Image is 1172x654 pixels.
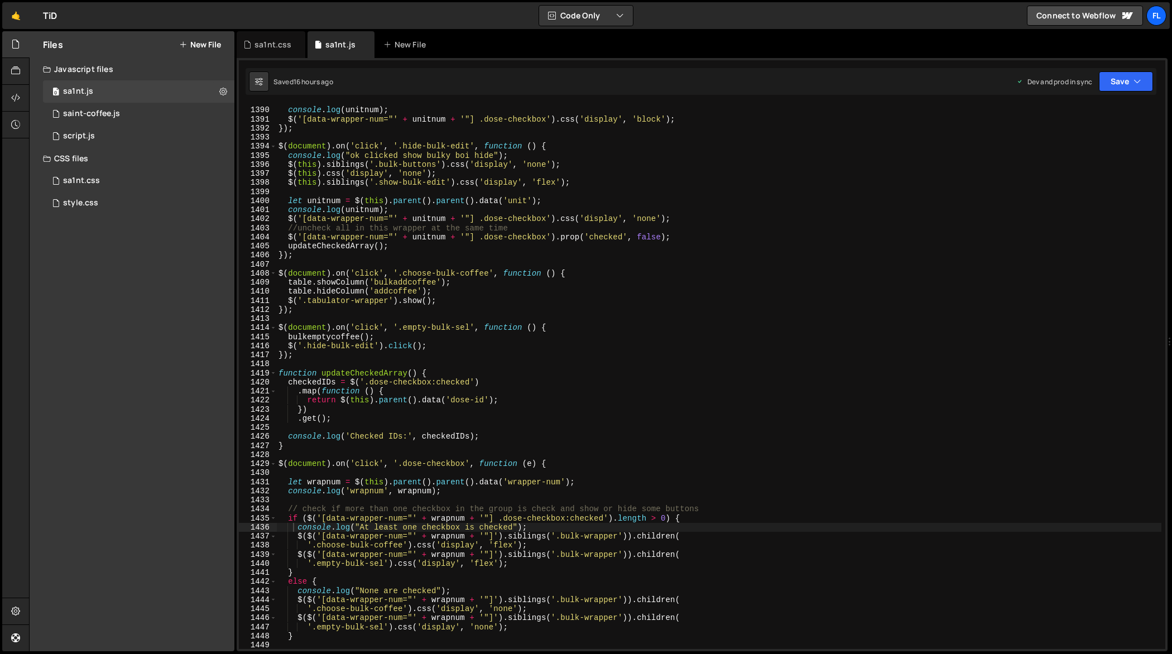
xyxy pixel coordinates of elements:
div: 1432 [239,487,277,496]
a: Connect to Webflow [1027,6,1143,26]
div: 1427 [239,441,277,450]
div: 1426 [239,432,277,441]
div: TiD [43,9,57,22]
div: 1425 [239,423,277,432]
div: 4604/24567.js [43,125,234,147]
div: 1439 [239,550,277,559]
button: Code Only [539,6,633,26]
div: Saved [273,77,333,86]
div: 1412 [239,305,277,314]
div: 1446 [239,613,277,622]
div: 1435 [239,514,277,523]
div: 4604/27020.js [43,103,234,125]
div: 1441 [239,568,277,577]
div: 1449 [239,641,277,650]
div: script.js [63,131,95,141]
div: 1391 [239,115,277,124]
div: 1397 [239,169,277,178]
a: 🤙 [2,2,30,29]
div: 1429 [239,459,277,468]
div: 1405 [239,242,277,251]
div: 1395 [239,151,277,160]
div: 1428 [239,450,277,459]
div: 1448 [239,632,277,641]
div: 1410 [239,287,277,296]
div: 1402 [239,214,277,223]
div: sa1nt.css [254,39,291,50]
div: sa1nt.js [325,39,356,50]
div: 1404 [239,233,277,242]
button: New File [179,40,221,49]
div: 1444 [239,595,277,604]
div: 1403 [239,224,277,233]
div: style.css [63,198,98,208]
div: sa1nt.css [63,176,100,186]
div: 1420 [239,378,277,387]
div: 1438 [239,541,277,550]
div: 1430 [239,468,277,477]
div: 1418 [239,359,277,368]
div: 1393 [239,133,277,142]
div: 1406 [239,251,277,259]
div: 1423 [239,405,277,414]
div: 1421 [239,387,277,396]
div: 1390 [239,105,277,114]
div: 1436 [239,523,277,532]
div: 1408 [239,269,277,278]
div: sa1nt.js [63,86,93,97]
div: 1447 [239,623,277,632]
div: 1434 [239,504,277,513]
div: 1401 [239,205,277,214]
div: 16 hours ago [294,77,333,86]
div: 1433 [239,496,277,504]
div: 1409 [239,278,277,287]
div: Dev and prod in sync [1016,77,1092,86]
div: CSS files [30,147,234,170]
div: 4604/25434.css [43,192,234,214]
div: sa1nt.js [43,80,234,103]
div: New File [383,39,430,50]
div: 1400 [239,196,277,205]
div: 1443 [239,586,277,595]
div: 1416 [239,342,277,350]
div: 1414 [239,323,277,332]
button: Save [1099,71,1153,92]
a: Fl [1146,6,1166,26]
div: 1417 [239,350,277,359]
div: 1407 [239,260,277,269]
h2: Files [43,39,63,51]
div: 1442 [239,577,277,586]
div: 1445 [239,604,277,613]
div: 1396 [239,160,277,169]
div: 1392 [239,124,277,133]
div: 1437 [239,532,277,541]
div: 1394 [239,142,277,151]
div: sa1nt.css [43,170,234,192]
div: 1419 [239,369,277,378]
div: 1415 [239,333,277,342]
span: 0 [52,88,59,97]
div: 1424 [239,414,277,423]
div: 1399 [239,187,277,196]
div: 1413 [239,314,277,323]
div: 1431 [239,478,277,487]
div: 1411 [239,296,277,305]
div: 1422 [239,396,277,405]
div: 1440 [239,559,277,568]
div: 1398 [239,178,277,187]
div: Javascript files [30,58,234,80]
div: saint-coffee.js [63,109,120,119]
